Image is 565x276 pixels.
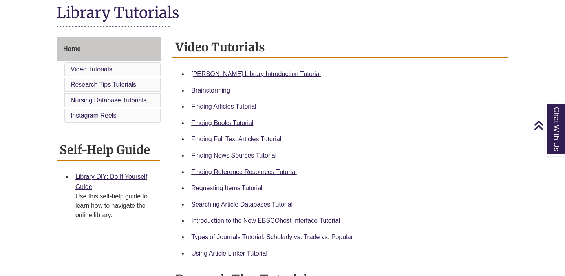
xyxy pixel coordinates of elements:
a: Nursing Database Tutorials [71,97,146,103]
a: Introduction to the New EBSCOhost Interface Tutorial [191,217,340,224]
a: Home [57,37,161,61]
a: Finding Full Text Articles Tutorial [191,136,281,142]
a: Research Tips Tutorials [71,81,136,88]
a: Finding News Sources Tutorial [191,152,276,159]
a: Using Article Linker Tutorial [191,250,267,257]
a: Video Tutorials [71,66,112,73]
h1: Library Tutorials [57,3,508,24]
div: Use this self-help guide to learn how to navigate the online library. [75,192,154,220]
a: Finding Reference Resources Tutorial [191,169,297,175]
div: Guide Page Menu [57,37,161,124]
a: Brainstorming [191,87,230,94]
h2: Self-Help Guide [57,140,160,161]
a: Requesting Items Tutorial [191,185,262,191]
span: Home [63,45,80,52]
a: Types of Journals Tutorial: Scholarly vs. Trade vs. Popular [191,234,353,240]
a: Back to Top [534,120,563,131]
a: [PERSON_NAME] Library Introduction Tutorial [191,71,321,77]
a: Finding Articles Tutorial [191,103,256,110]
h2: Video Tutorials [172,37,508,58]
a: Finding Books Tutorial [191,120,253,126]
a: Instagram Reels [71,112,117,119]
a: Library DIY: Do It Yourself Guide [75,173,147,190]
a: Searching Article Databases Tutorial [191,201,293,208]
